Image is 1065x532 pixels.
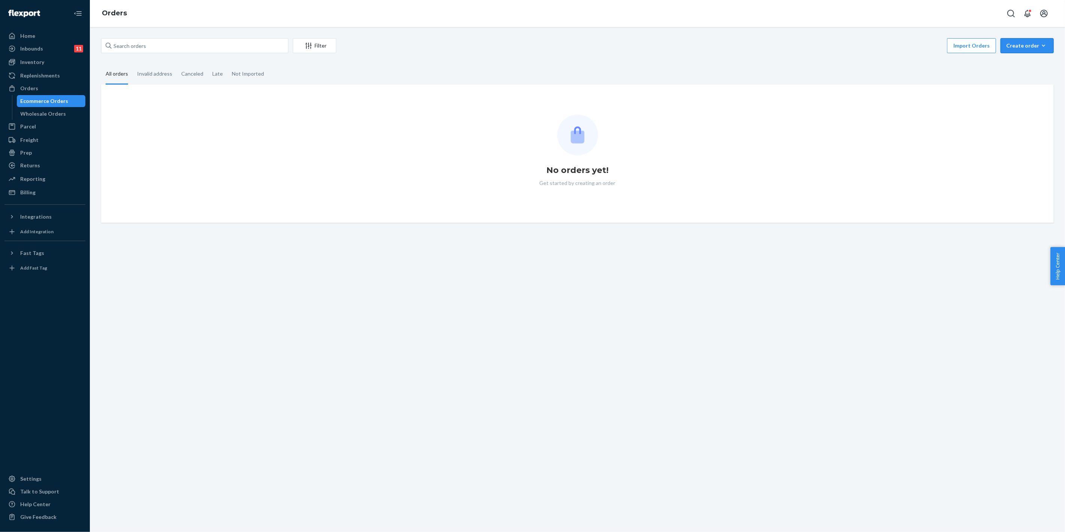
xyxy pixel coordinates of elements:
div: All orders [106,64,128,85]
button: Fast Tags [4,247,85,259]
div: Settings [20,475,42,483]
div: Integrations [20,213,52,221]
a: Wholesale Orders [17,108,86,120]
a: Home [4,30,85,42]
h1: No orders yet! [546,164,609,176]
button: Create order [1001,38,1054,53]
a: Inbounds11 [4,43,85,55]
div: Talk to Support [20,488,59,495]
div: Parcel [20,123,36,130]
div: Inbounds [20,45,43,52]
img: Empty list [557,115,598,155]
input: Search orders [101,38,288,53]
div: Wholesale Orders [21,110,66,118]
ol: breadcrumbs [96,3,133,24]
div: Replenishments [20,72,60,79]
div: Billing [20,189,36,196]
a: Reporting [4,173,85,185]
button: Integrations [4,211,85,223]
div: Invalid address [137,64,172,83]
button: Help Center [1050,247,1065,285]
a: Freight [4,134,85,146]
button: Open notifications [1020,6,1035,21]
a: Settings [4,473,85,485]
div: Filter [293,42,336,49]
button: Import Orders [947,38,996,53]
div: Canceled [181,64,203,83]
div: Prep [20,149,32,156]
a: Inventory [4,56,85,68]
a: Billing [4,186,85,198]
div: Add Integration [20,228,54,235]
div: Reporting [20,175,45,183]
div: Create order [1006,42,1048,49]
a: Ecommerce Orders [17,95,86,107]
a: Prep [4,147,85,159]
div: Home [20,32,35,40]
div: Late [212,64,223,83]
div: Not Imported [232,64,264,83]
div: Add Fast Tag [20,265,47,271]
button: Talk to Support [4,486,85,498]
div: Orders [20,85,38,92]
div: Freight [20,136,39,144]
div: Ecommerce Orders [21,97,69,105]
div: Inventory [20,58,44,66]
img: Flexport logo [8,10,40,17]
p: Get started by creating an order [540,179,616,187]
span: 지원 [19,5,31,12]
button: Open Search Box [1004,6,1019,21]
div: Returns [20,162,40,169]
a: Add Integration [4,226,85,238]
div: 11 [74,45,83,52]
div: Give Feedback [20,513,57,521]
a: Orders [4,82,85,94]
a: Replenishments [4,70,85,82]
a: Orders [102,9,127,17]
button: Open account menu [1037,6,1052,21]
button: Filter [293,38,336,53]
button: Close Navigation [70,6,85,21]
div: Help Center [20,501,51,508]
a: Add Fast Tag [4,262,85,274]
a: Help Center [4,498,85,510]
button: Give Feedback [4,511,85,523]
div: Fast Tags [20,249,44,257]
a: Returns [4,159,85,171]
a: Parcel [4,121,85,133]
